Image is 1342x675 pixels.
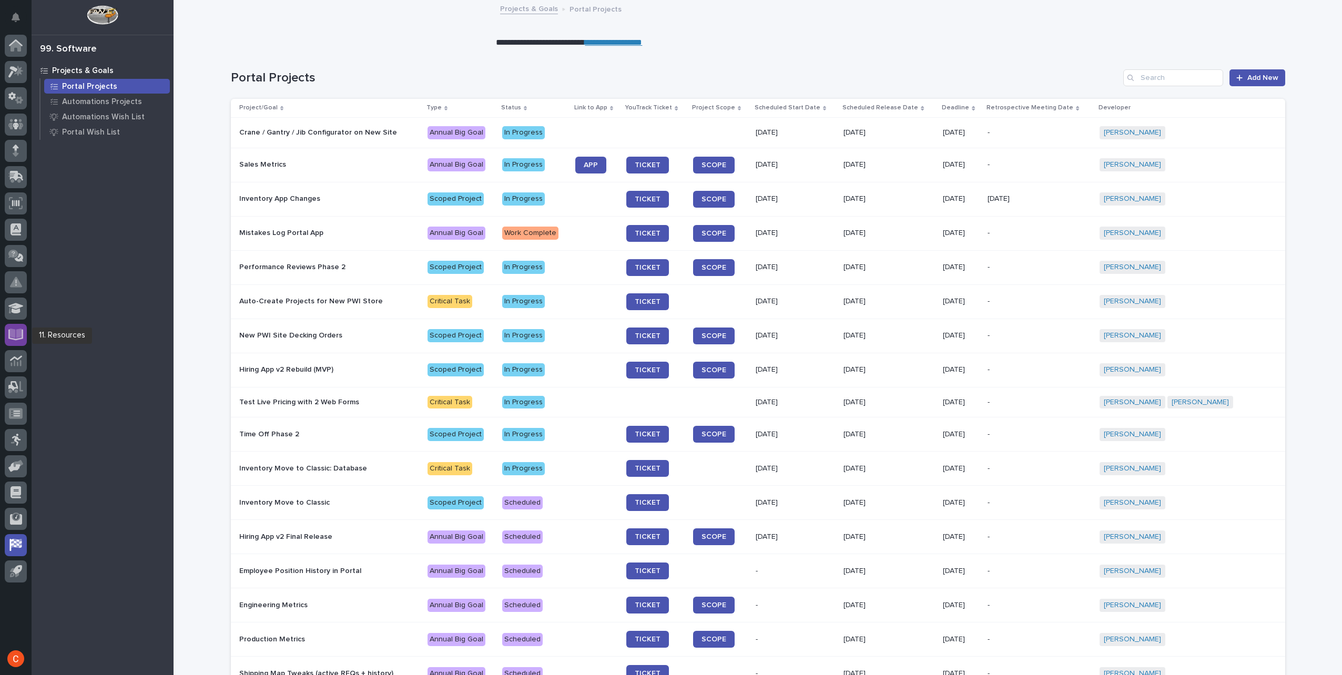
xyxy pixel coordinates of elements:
p: Automations Wish List [62,112,145,122]
button: Notifications [5,6,27,28]
a: Automations Projects [40,94,174,109]
p: Status [501,102,521,114]
p: [DATE] [756,160,835,169]
div: In Progress [502,329,545,342]
a: SCOPE [693,528,735,545]
p: [DATE] [843,398,934,407]
a: SCOPE [693,597,735,613]
div: Annual Big Goal [428,158,485,171]
tr: Hiring App v2 Rebuild (MVP)Scoped ProjectIn ProgressTICKETSCOPE[DATE][DATE][DATE]-[PERSON_NAME] [231,353,1285,387]
p: - [988,635,1091,644]
p: [DATE] [943,160,979,169]
p: - [988,430,1091,439]
p: Portal Projects [570,3,622,14]
div: Annual Big Goal [428,633,485,646]
tr: Auto-Create Projects for New PWI StoreCritical TaskIn ProgressTICKET[DATE][DATE][DATE]-[PERSON_NAME] [231,284,1285,319]
tr: New PWI Site Decking OrdersScoped ProjectIn ProgressTICKETSCOPE[DATE][DATE][DATE]-[PERSON_NAME] [231,319,1285,353]
p: Portal Wish List [62,128,120,137]
div: In Progress [502,158,545,171]
a: TICKET [626,191,669,208]
p: Inventory Move to Classic [239,498,419,507]
div: 99. Software [40,44,97,55]
p: [DATE] [943,128,979,137]
div: Annual Big Goal [428,227,485,240]
span: TICKET [635,230,660,237]
div: Annual Big Goal [428,599,485,612]
span: APP [584,161,598,169]
input: Search [1123,69,1223,86]
p: [DATE] [756,430,835,439]
p: Employee Position History in Portal [239,567,419,576]
p: Test Live Pricing with 2 Web Forms [239,398,419,407]
p: [DATE] [756,331,835,340]
a: TICKET [626,362,669,379]
tr: Sales MetricsAnnual Big GoalIn ProgressAPPTICKETSCOPE[DATE][DATE][DATE]-[PERSON_NAME] [231,148,1285,182]
a: TICKET [626,562,669,579]
tr: Employee Position History in PortalAnnual Big GoalScheduledTICKET-[DATE][DATE]-[PERSON_NAME] [231,554,1285,588]
div: Scheduled [502,530,543,544]
a: TICKET [626,157,669,173]
p: - [988,398,1091,407]
p: [DATE] [843,297,934,306]
div: Critical Task [428,462,472,475]
span: TICKET [635,366,660,374]
a: TICKET [626,426,669,443]
p: [DATE] [843,160,934,169]
span: SCOPE [701,366,726,374]
p: [DATE] [843,601,934,610]
p: [DATE] [988,195,1091,203]
a: [PERSON_NAME] [1104,601,1161,610]
span: SCOPE [701,264,726,271]
tr: Inventory Move to Classic: DatabaseCritical TaskIn ProgressTICKET[DATE][DATE][DATE]-[PERSON_NAME] [231,452,1285,486]
a: [PERSON_NAME] [1104,331,1161,340]
p: [DATE] [943,331,979,340]
a: SCOPE [693,225,735,242]
p: - [756,567,835,576]
a: Projects & Goals [32,63,174,78]
tr: Hiring App v2 Final ReleaseAnnual Big GoalScheduledTICKETSCOPE[DATE][DATE][DATE]-[PERSON_NAME] [231,520,1285,554]
p: Portal Projects [62,82,117,91]
a: [PERSON_NAME] [1104,533,1161,541]
div: Scheduled [502,496,543,509]
p: [DATE] [943,398,979,407]
p: YouTrack Ticket [625,102,672,114]
span: SCOPE [701,230,726,237]
span: TICKET [635,298,660,305]
p: Hiring App v2 Rebuild (MVP) [239,365,419,374]
div: In Progress [502,192,545,206]
span: TICKET [635,161,660,169]
div: Scoped Project [428,363,484,376]
span: SCOPE [701,601,726,609]
p: Project/Goal [239,102,278,114]
span: SCOPE [701,332,726,340]
span: TICKET [635,465,660,472]
p: Crane / Gantry / Jib Configurator on New Site [239,128,419,137]
div: Annual Big Goal [428,126,485,139]
a: [PERSON_NAME] [1104,195,1161,203]
div: Scoped Project [428,192,484,206]
p: - [988,498,1091,507]
p: [DATE] [843,635,934,644]
a: [PERSON_NAME] [1104,464,1161,473]
div: In Progress [502,428,545,441]
p: Performance Reviews Phase 2 [239,263,419,272]
span: SCOPE [701,161,726,169]
div: Notifications [13,13,27,29]
div: Work Complete [502,227,558,240]
p: [DATE] [943,365,979,374]
p: [DATE] [756,464,835,473]
span: TICKET [635,533,660,540]
p: [DATE] [943,464,979,473]
a: [PERSON_NAME] [1104,635,1161,644]
tr: Test Live Pricing with 2 Web FormsCritical TaskIn Progress[DATE][DATE][DATE]-[PERSON_NAME] [PERSO... [231,387,1285,417]
p: [DATE] [756,128,835,137]
span: TICKET [635,196,660,203]
p: [DATE] [943,263,979,272]
p: Retrospective Meeting Date [987,102,1073,114]
p: Projects & Goals [52,66,114,76]
a: TICKET [626,631,669,648]
span: TICKET [635,264,660,271]
span: TICKET [635,636,660,643]
img: Workspace Logo [87,5,118,25]
p: - [988,464,1091,473]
